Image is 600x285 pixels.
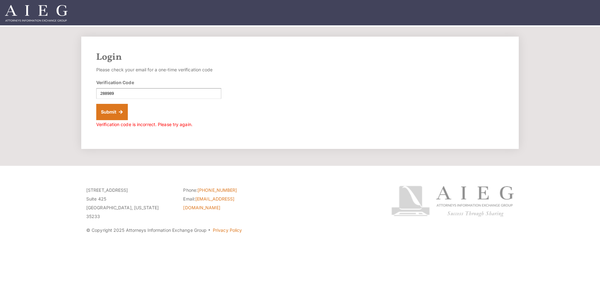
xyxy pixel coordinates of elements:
[96,79,134,86] label: Verification Code
[86,186,174,221] p: [STREET_ADDRESS] Suite 425 [GEOGRAPHIC_DATA], [US_STATE] 35233
[213,227,242,233] a: Privacy Policy
[183,186,271,195] li: Phone:
[208,230,211,233] span: ·
[96,52,504,63] h2: Login
[96,65,221,74] p: Please check your email for a one-time verification code
[5,5,67,22] img: Attorneys Information Exchange Group
[197,187,237,193] a: [PHONE_NUMBER]
[86,226,368,235] p: © Copyright 2025 Attorneys Information Exchange Group
[183,195,271,212] li: Email:
[96,104,128,120] button: Submit
[183,196,234,210] a: [EMAIL_ADDRESS][DOMAIN_NAME]
[391,186,514,217] img: Attorneys Information Exchange Group logo
[96,122,192,127] span: Verification code is incorrect. Please try again.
